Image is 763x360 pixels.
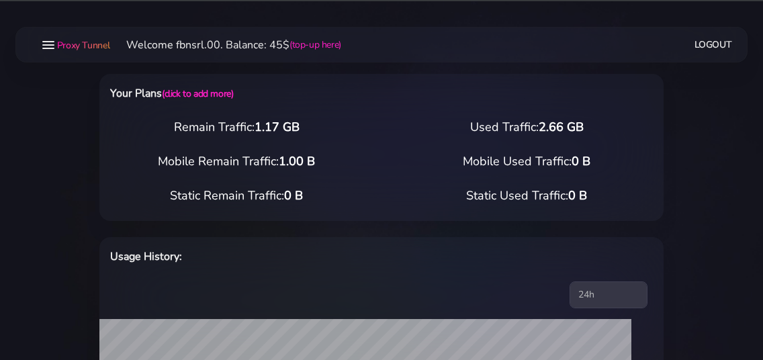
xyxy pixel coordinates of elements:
span: 2.66 GB [539,119,584,135]
div: Mobile Remain Traffic: [91,152,381,171]
a: (click to add more) [162,87,233,100]
a: Logout [694,32,732,57]
div: Static Used Traffic: [381,187,672,205]
h6: Usage History: [110,248,420,265]
span: 1.17 GB [255,119,300,135]
a: (top-up here) [289,38,341,52]
h6: Your Plans [110,85,420,102]
li: Welcome fbnsrl.00. Balance: 45$ [110,37,341,53]
div: Remain Traffic: [91,118,381,136]
div: Mobile Used Traffic: [381,152,672,171]
span: 0 B [284,187,303,204]
span: Proxy Tunnel [57,39,110,52]
a: Proxy Tunnel [54,34,110,56]
span: 1.00 B [279,153,315,169]
div: Used Traffic: [381,118,672,136]
iframe: Webchat Widget [565,140,746,343]
div: Static Remain Traffic: [91,187,381,205]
